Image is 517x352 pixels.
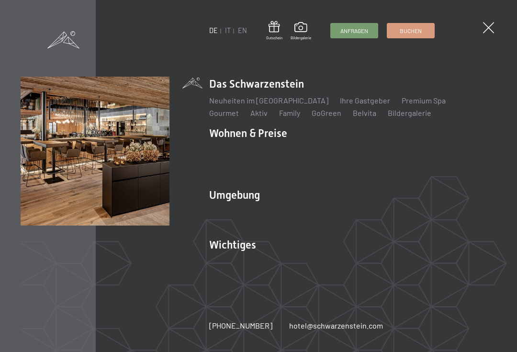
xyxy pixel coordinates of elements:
[402,96,446,105] a: Premium Spa
[238,26,247,34] a: EN
[209,96,328,105] a: Neuheiten im [GEOGRAPHIC_DATA]
[266,21,282,41] a: Gutschein
[312,108,341,117] a: GoGreen
[340,27,368,35] span: Anfragen
[266,35,282,41] span: Gutschein
[225,26,231,34] a: IT
[250,108,268,117] a: Aktiv
[289,320,383,331] a: hotel@schwarzenstein.com
[387,23,434,38] a: Buchen
[209,320,272,331] a: [PHONE_NUMBER]
[209,108,239,117] a: Gourmet
[209,321,272,330] span: [PHONE_NUMBER]
[340,96,390,105] a: Ihre Gastgeber
[209,26,218,34] a: DE
[388,108,431,117] a: Bildergalerie
[353,108,376,117] a: Belvita
[291,35,311,41] span: Bildergalerie
[279,108,300,117] a: Family
[291,22,311,40] a: Bildergalerie
[400,27,422,35] span: Buchen
[331,23,378,38] a: Anfragen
